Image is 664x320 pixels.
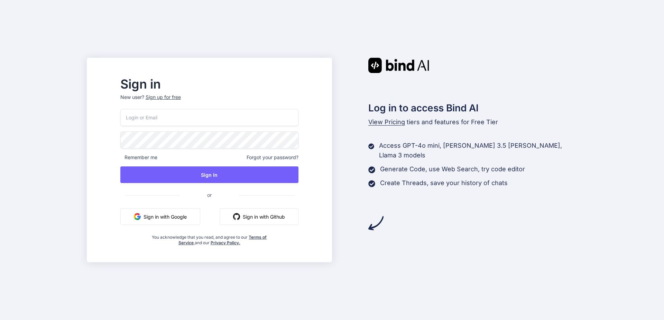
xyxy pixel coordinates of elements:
p: Create Threads, save your history of chats [380,178,508,188]
span: View Pricing [368,118,405,126]
img: github [233,213,240,220]
button: Sign in with Google [120,208,200,225]
img: Bind AI logo [368,58,429,73]
button: Sign in with Github [220,208,298,225]
button: Sign In [120,166,298,183]
p: New user? [120,94,298,109]
img: arrow [368,216,384,231]
p: Access GPT-4o mini, [PERSON_NAME] 3.5 [PERSON_NAME], Llama 3 models [379,141,577,160]
img: google [134,213,141,220]
a: Privacy Policy. [211,240,240,245]
p: Generate Code, use Web Search, try code editor [380,164,525,174]
h2: Sign in [120,79,298,90]
span: or [179,186,239,203]
div: You acknowledge that you read, and agree to our and our [150,230,269,246]
span: Remember me [120,154,157,161]
input: Login or Email [120,109,298,126]
a: Terms of Service [178,235,267,245]
h2: Log in to access Bind AI [368,101,577,115]
div: Sign up for free [146,94,181,101]
span: Forgot your password? [247,154,298,161]
p: tiers and features for Free Tier [368,117,577,127]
